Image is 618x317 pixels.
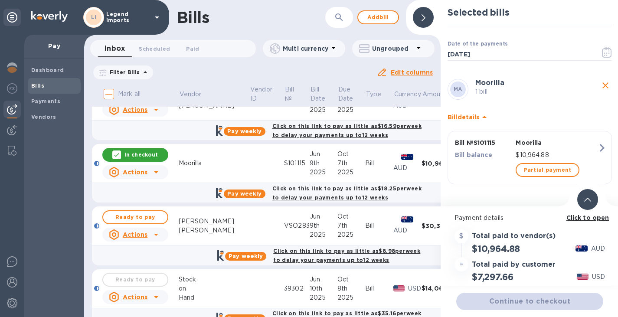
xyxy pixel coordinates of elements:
div: [PERSON_NAME] [179,226,249,235]
p: Pay [31,42,77,50]
p: Bill balance [455,150,512,159]
div: Hand [179,293,249,302]
p: AUD [393,163,422,173]
b: Click on this link to pay as little as $18.25 per week to delay your payments up to 12 weeks [272,185,422,201]
img: Logo [31,11,68,22]
b: Bills [31,82,44,89]
p: Filter Bills [106,69,140,76]
div: 8th [337,284,365,293]
h2: $7,297.66 [472,271,513,282]
p: 1 bill [475,87,599,96]
p: Due Date [338,85,353,103]
div: 9th [310,159,337,168]
h2: $10,964.88 [472,243,520,254]
div: Bill [365,284,393,293]
p: USD [408,284,422,293]
div: 39302 [284,284,310,293]
p: Ungrouped [372,44,413,53]
span: Vendor [179,90,213,99]
div: Jun [310,150,337,159]
img: USD [393,285,405,291]
div: Billdetails [448,103,612,131]
p: Multi currency [283,44,328,53]
img: AUD [401,154,413,160]
span: Due Date [338,85,364,103]
p: Payment details [455,213,605,222]
div: Stock [179,275,249,284]
div: [PERSON_NAME] [179,217,249,226]
strong: $ [459,232,463,239]
p: AUD [393,226,422,235]
div: 2025 [310,105,337,114]
p: Currency [394,90,421,99]
p: Moorilla [516,138,598,147]
b: Click on this link to pay as little as $16.59 per week to delay your payments up to 12 weeks [272,123,422,138]
p: Legend Imports [106,11,150,23]
p: Vendor ID [250,85,272,103]
div: 7th [337,221,365,230]
b: Moorilla [475,78,504,87]
div: Moorilla [179,159,249,168]
b: LI [91,14,97,20]
div: Oct [337,150,365,159]
div: Bill [365,159,393,168]
u: Actions [123,169,147,176]
p: $10,964.88 [516,150,598,160]
img: AUD [401,216,413,222]
div: Unpin categories [3,9,21,26]
p: In checkout [124,151,158,158]
label: Date of the payments [448,42,507,47]
span: Scheduled [139,44,170,53]
h2: Selected bills [448,7,612,18]
span: Partial payment [523,165,571,175]
b: MA [454,86,462,92]
u: Actions [123,231,147,238]
b: Payments [31,98,60,105]
button: close [599,79,612,92]
div: 2025 [337,293,365,302]
u: Actions [123,294,147,301]
div: 7th [337,159,365,168]
span: Type [366,90,392,99]
b: Bill details [448,114,479,121]
div: Bill [365,221,393,230]
span: Bill № [285,85,309,103]
div: Jun [310,275,337,284]
button: Bill №S101115MoorillaBill balance$10,964.88Partial payment [448,131,612,184]
div: Oct [337,212,365,221]
img: Foreign exchange [7,83,17,94]
div: $30,393.30 [422,222,461,230]
p: Bill № S101115 [455,138,512,147]
b: Pay weekly [229,253,263,259]
div: on [179,284,249,293]
span: Paid [186,44,199,53]
img: AUD [575,245,588,252]
span: Vendor ID [250,85,284,103]
div: 2025 [310,168,337,177]
div: Jun [310,212,337,221]
p: Bill Date [311,85,326,103]
div: 2025 [310,230,337,239]
p: AUD [591,244,605,253]
div: = [455,258,468,271]
b: Pay weekly [227,128,262,134]
b: Click on this link to pay as little as $8.98 per week to delay your payments up to 12 weeks [273,248,420,263]
span: Amount [422,90,458,99]
button: Ready to pay [102,210,168,224]
b: Click to open [566,214,609,221]
div: Oct [337,275,365,284]
button: Partial payment [516,163,579,177]
div: 2025 [337,230,365,239]
span: Bill Date [311,85,337,103]
p: Vendor [179,90,201,99]
h3: Total paid by customer [472,261,556,269]
div: 9th [310,221,337,230]
span: Inbox [105,42,125,55]
div: 2025 [310,293,337,302]
h3: Total paid to vendor(s) [472,232,556,240]
p: USD [592,272,605,281]
p: Bill № [285,85,298,103]
button: Addbill [357,10,399,24]
h1: Bills [177,8,209,26]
